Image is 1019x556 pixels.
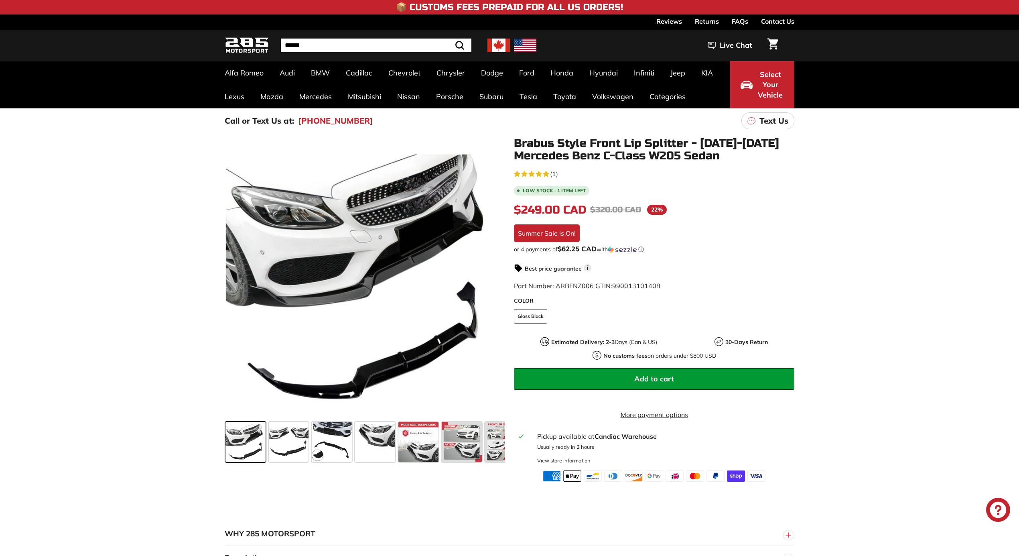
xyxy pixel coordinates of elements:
[281,39,471,52] input: Search
[693,61,721,85] a: KIA
[612,282,660,290] span: 990013101408
[625,470,643,482] img: discover
[428,85,471,108] a: Porsche
[551,338,615,346] strong: Estimated Delivery: 2-3
[225,36,269,55] img: Logo_285_Motorsport_areodynamics_components
[471,85,512,108] a: Subaru
[608,246,637,253] img: Sezzle
[720,40,752,51] span: Live Chat
[656,14,682,28] a: Reviews
[584,85,641,108] a: Volkswagen
[763,32,783,59] a: Cart
[725,338,768,346] strong: 30-Days Return
[514,203,586,217] span: $249.00 CAD
[512,85,545,108] a: Tesla
[761,14,794,28] a: Contact Us
[647,205,667,215] span: 22%
[291,85,340,108] a: Mercedes
[514,168,794,179] a: 5.0 rating (1 votes)
[563,470,581,482] img: apple_pay
[396,2,623,12] h4: 📦 Customs Fees Prepaid for All US Orders!
[225,522,794,546] button: WHY 285 MOTORSPORT
[584,470,602,482] img: bancontact
[537,432,790,441] div: Pickup available at
[747,470,765,482] img: visa
[697,35,763,55] button: Live Chat
[603,352,648,359] strong: No customs fees
[537,443,790,451] p: Usually ready in 2 hours
[634,374,674,383] span: Add to cart
[545,85,584,108] a: Toyota
[298,115,373,127] a: [PHONE_NUMBER]
[590,205,641,215] span: $320.00 CAD
[514,245,794,253] div: or 4 payments of with
[732,14,748,28] a: FAQs
[225,115,294,127] p: Call or Text Us at:
[252,85,291,108] a: Mazda
[686,470,704,482] img: master
[542,61,581,85] a: Honda
[543,470,561,482] img: american_express
[757,69,784,100] span: Select Your Vehicle
[706,470,725,482] img: paypal
[645,470,663,482] img: google_pay
[604,470,622,482] img: diners_club
[584,264,591,272] span: i
[641,85,694,108] a: Categories
[511,61,542,85] a: Ford
[558,244,597,253] span: $62.25 CAD
[428,61,473,85] a: Chrysler
[727,470,745,482] img: shopify_pay
[662,61,693,85] a: Jeep
[537,457,591,464] div: View store information
[514,368,794,390] button: Add to cart
[984,498,1013,524] inbox-online-store-chat: Shopify online store chat
[514,245,794,253] div: or 4 payments of$62.25 CADwithSezzle Click to learn more about Sezzle
[514,282,660,290] span: Part Number: ARBENZ006 GTIN:
[695,14,719,28] a: Returns
[550,169,558,179] span: (1)
[514,297,794,305] label: COLOR
[626,61,662,85] a: Infiniti
[514,137,794,162] h1: Brabus Style Front Lip Splitter - [DATE]-[DATE] Mercedes Benz C-Class W205 Sedan
[666,470,684,482] img: ideal
[303,61,338,85] a: BMW
[759,115,788,127] p: Text Us
[730,61,794,108] button: Select Your Vehicle
[340,85,389,108] a: Mitsubishi
[514,224,580,242] div: Summer Sale is On!
[741,112,794,129] a: Text Us
[217,61,272,85] a: Alfa Romeo
[380,61,428,85] a: Chevrolet
[514,410,794,420] a: More payment options
[272,61,303,85] a: Audi
[473,61,511,85] a: Dodge
[603,352,716,360] p: on orders under $800 USD
[581,61,626,85] a: Hyundai
[338,61,380,85] a: Cadillac
[525,265,582,272] strong: Best price guarantee
[595,432,657,440] strong: Candiac Warehouse
[389,85,428,108] a: Nissan
[551,338,657,346] p: Days (Can & US)
[217,85,252,108] a: Lexus
[523,188,586,193] span: Low stock - 1 item left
